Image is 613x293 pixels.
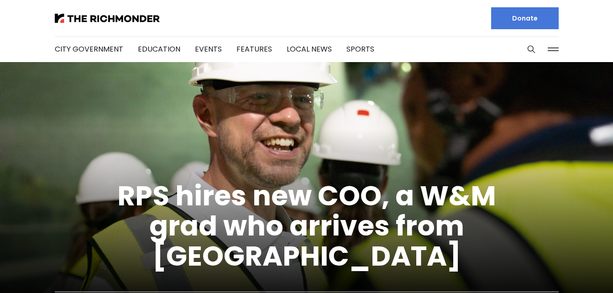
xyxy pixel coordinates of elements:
a: Features [236,44,272,54]
a: RPS hires new COO, a W&M grad who arrives from [GEOGRAPHIC_DATA] [117,177,496,275]
button: Search this site [524,42,538,56]
a: Local News [287,44,332,54]
img: The Richmonder [55,14,160,23]
a: Education [138,44,180,54]
a: Donate [491,7,559,29]
a: Events [195,44,222,54]
a: City Government [55,44,123,54]
a: Sports [346,44,374,54]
